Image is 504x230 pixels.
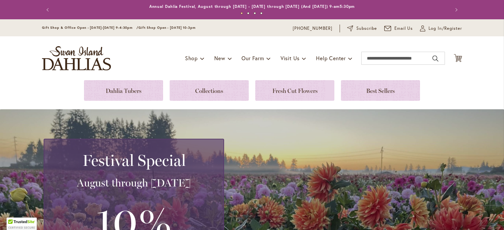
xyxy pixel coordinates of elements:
a: Log In/Register [420,25,462,32]
a: [PHONE_NUMBER] [293,25,332,32]
button: Next [449,3,462,16]
button: 3 of 4 [254,12,256,14]
a: Annual Dahlia Festival, August through [DATE] - [DATE] through [DATE] (And [DATE]) 9-am5:30pm [149,4,355,9]
span: Email Us [394,25,413,32]
span: Log In/Register [429,25,462,32]
a: Subscribe [347,25,377,32]
span: New [214,55,225,62]
h2: Festival Special [52,151,216,169]
button: 1 of 4 [241,12,243,14]
a: store logo [42,46,111,70]
span: Our Farm [241,55,264,62]
button: 4 of 4 [260,12,262,14]
h3: August through [DATE] [52,176,216,189]
a: Email Us [384,25,413,32]
span: Shop [185,55,198,62]
span: Gift Shop & Office Open - [DATE]-[DATE] 9-4:30pm / [42,26,138,30]
span: Gift Shop Open - [DATE] 10-3pm [138,26,196,30]
button: 2 of 4 [247,12,249,14]
button: Previous [42,3,55,16]
span: Subscribe [356,25,377,32]
span: Help Center [316,55,346,62]
span: Visit Us [281,55,300,62]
